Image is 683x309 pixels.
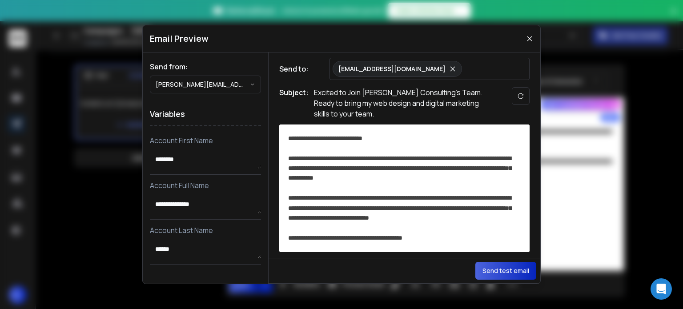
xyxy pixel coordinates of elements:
h1: Subject: [279,87,309,119]
div: Open Intercom Messenger [651,278,672,300]
h1: Email Preview [150,32,209,45]
p: [EMAIL_ADDRESS][DOMAIN_NAME] [338,64,446,73]
h1: Send to: [279,64,315,74]
p: [PERSON_NAME][EMAIL_ADDRESS][DOMAIN_NAME] [156,80,250,89]
p: Excited to Join [PERSON_NAME] Consulting’s Team. Ready to bring my web design and digital marketi... [314,87,492,119]
button: Send test email [475,262,536,280]
p: Account Last Name [150,225,261,236]
h1: Send from: [150,61,261,72]
p: Account First Name [150,135,261,146]
h1: Variables [150,102,261,126]
p: Account Full Name [150,180,261,191]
